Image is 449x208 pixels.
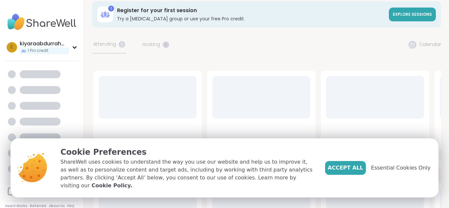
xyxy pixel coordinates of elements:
p: Cookie Preferences [60,146,315,158]
div: 1 [108,6,114,12]
span: Accept All [328,164,363,172]
a: Explore sessions [389,8,436,21]
h3: Try a [MEDICAL_DATA] group or use your free Pro credit. [117,15,385,22]
button: Accept All [325,161,366,175]
span: 1 Pro credit [28,48,48,54]
img: ShareWell Nav Logo [5,11,79,34]
span: Essential Cookies Only [371,164,431,172]
a: Cookie Policy. [91,182,132,190]
h3: Register for your first session [117,7,385,14]
div: kiyaraabdurrahman75 [20,40,69,47]
span: Explore sessions [393,12,432,17]
p: ShareWell uses cookies to understand the way you use our website and help us to improve it, as we... [60,158,315,190]
span: k [10,43,13,52]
